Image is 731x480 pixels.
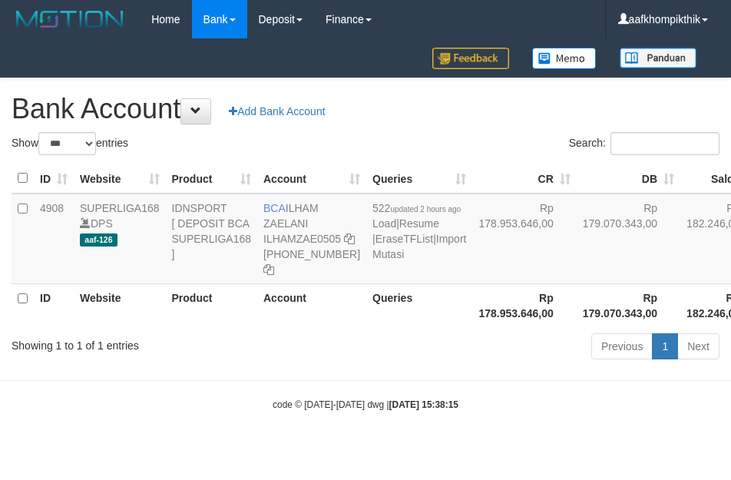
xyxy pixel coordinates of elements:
[257,164,366,194] th: Account: activate to sort column ascending
[74,164,166,194] th: Website: activate to sort column ascending
[366,164,472,194] th: Queries: activate to sort column ascending
[399,217,439,230] a: Resume
[34,283,74,327] th: ID
[80,233,117,247] span: aaf-126
[166,164,258,194] th: Product: activate to sort column ascending
[12,132,128,155] label: Show entries
[12,94,719,124] h1: Bank Account
[12,332,293,353] div: Showing 1 to 1 of 1 entries
[263,202,286,214] span: BCA
[74,283,166,327] th: Website
[372,202,466,260] span: | | |
[472,194,576,284] td: Rp 178.953.646,00
[472,283,576,327] th: Rp 178.953.646,00
[257,283,366,327] th: Account
[34,194,74,284] td: 4908
[372,217,396,230] a: Load
[620,48,696,68] img: panduan.png
[74,194,166,284] td: DPS
[166,194,258,284] td: IDNSPORT [ DEPOSIT BCA SUPERLIGA168 ]
[366,283,472,327] th: Queries
[652,333,678,359] a: 1
[372,202,461,214] span: 522
[389,399,458,410] strong: [DATE] 15:38:15
[344,233,355,245] a: Copy ILHAMZAE0505 to clipboard
[257,194,366,284] td: ILHAM ZAELANI [PHONE_NUMBER]
[34,164,74,194] th: ID: activate to sort column ascending
[532,48,597,69] img: Button%20Memo.svg
[577,164,680,194] th: DB: activate to sort column ascending
[677,333,719,359] a: Next
[38,132,96,155] select: Showentries
[166,283,258,327] th: Product
[273,399,458,410] small: code © [DATE]-[DATE] dwg |
[219,98,335,124] a: Add Bank Account
[432,48,509,69] img: Feedback.jpg
[80,202,160,214] a: SUPERLIGA168
[263,263,274,276] a: Copy 4062280631 to clipboard
[12,8,128,31] img: MOTION_logo.png
[263,233,341,245] a: ILHAMZAE0505
[577,283,680,327] th: Rp 179.070.343,00
[591,333,653,359] a: Previous
[577,194,680,284] td: Rp 179.070.343,00
[569,132,719,155] label: Search:
[375,233,433,245] a: EraseTFList
[372,233,466,260] a: Import Mutasi
[610,132,719,155] input: Search:
[472,164,576,194] th: CR: activate to sort column ascending
[390,205,461,214] span: updated 2 hours ago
